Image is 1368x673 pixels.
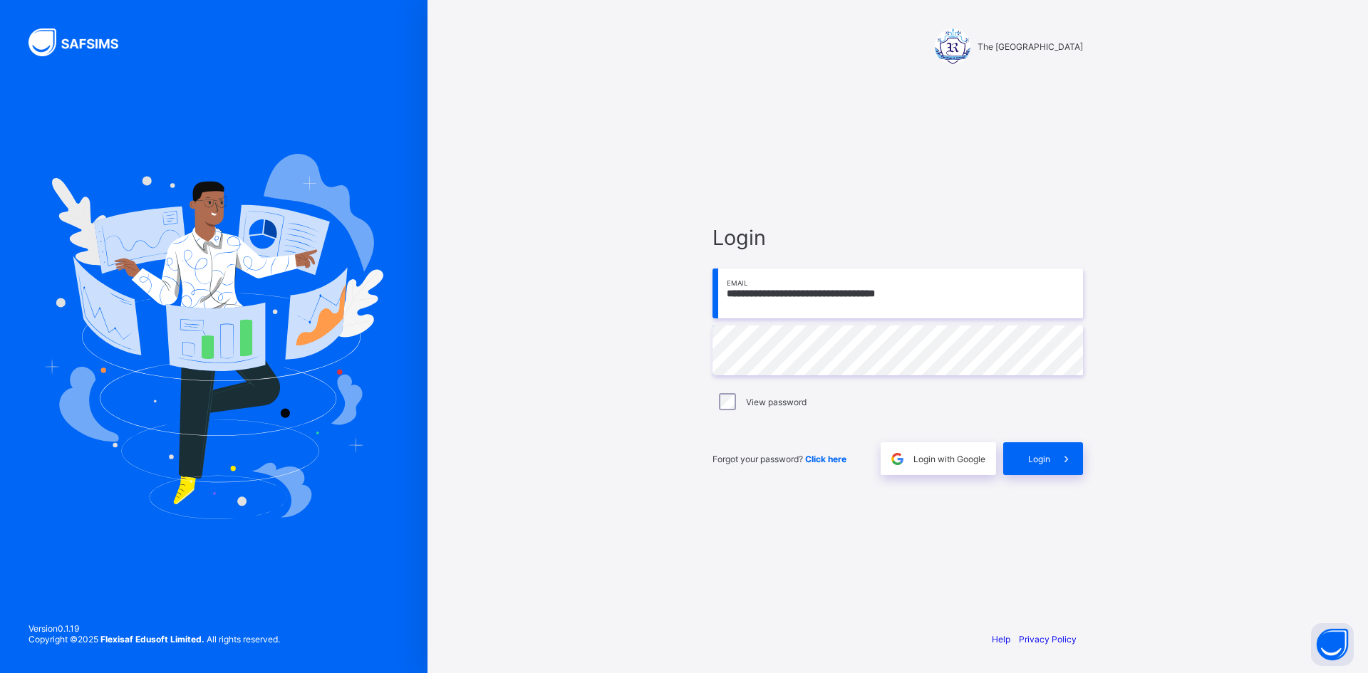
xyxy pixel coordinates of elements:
span: Login [712,225,1083,250]
span: Copyright © 2025 All rights reserved. [28,634,280,645]
label: View password [746,397,807,407]
span: Login [1028,454,1050,464]
img: Hero Image [44,154,383,518]
span: Login with Google [913,454,985,464]
button: Open asap [1311,623,1354,666]
a: Privacy Policy [1019,634,1077,645]
span: The [GEOGRAPHIC_DATA] [978,41,1083,52]
strong: Flexisaf Edusoft Limited. [100,634,204,645]
img: google.396cfc9801f0270233282035f929180a.svg [889,451,906,467]
img: SAFSIMS Logo [28,28,135,56]
span: Version 0.1.19 [28,623,280,634]
span: Forgot your password? [712,454,846,464]
a: Help [992,634,1010,645]
a: Click here [805,454,846,464]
